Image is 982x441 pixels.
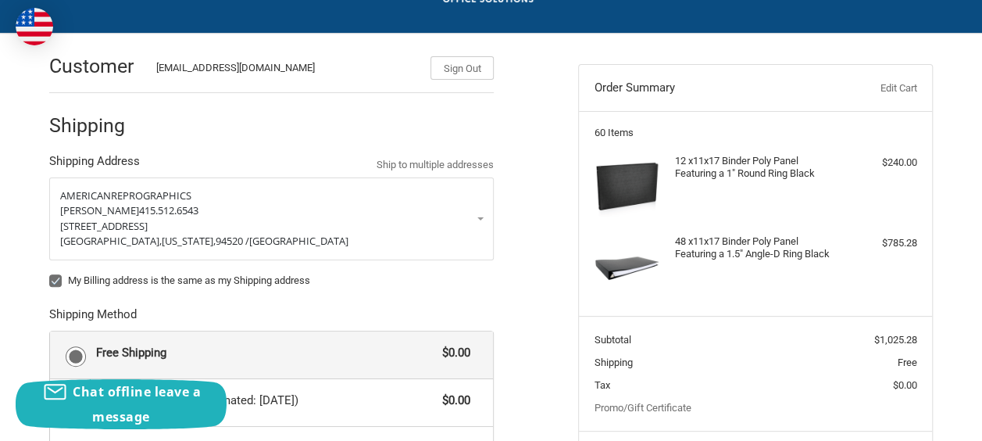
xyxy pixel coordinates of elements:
span: $0.00 [434,392,470,410]
h3: 60 Items [595,127,917,139]
div: $785.28 [836,235,916,251]
img: duty and tax information for United States [16,8,53,45]
span: [STREET_ADDRESS] [60,219,148,233]
span: [PERSON_NAME] [60,203,139,217]
a: Promo/Gift Certificate [595,402,691,414]
span: Tax [595,379,610,391]
button: Sign Out [430,56,494,80]
a: Ship to multiple addresses [377,157,494,173]
button: Chat offline leave a message [16,379,227,429]
span: UPS (UPS® Ground Estimated: [DATE]) [96,392,435,410]
span: $0.00 [893,379,917,391]
legend: Shipping Method [49,306,137,331]
label: My Billing address is the same as my Shipping address [49,274,494,287]
span: 415.512.6543 [139,203,198,217]
div: [EMAIL_ADDRESS][DOMAIN_NAME] [156,60,416,80]
span: 94520 / [216,234,249,248]
span: Shipping [595,357,633,368]
a: Edit Cart [816,81,916,96]
span: [GEOGRAPHIC_DATA] [249,234,348,248]
div: $240.00 [836,155,916,170]
h2: Customer [49,54,141,78]
span: $1,025.28 [874,334,917,346]
legend: Shipping Address [49,152,140,177]
span: Subtotal [595,334,631,346]
h4: 48 x 11x17 Binder Poly Panel Featuring a 1.5" Angle-D Ring Black [675,235,833,261]
span: Free Shipping [96,344,435,362]
span: REPROGRAPHICS [111,188,191,203]
h4: 12 x 11x17 Binder Poly Panel Featuring a 1" Round Ring Black [675,155,833,181]
span: AMERICAN [60,188,111,203]
h3: Order Summary [595,81,816,96]
span: $0.00 [434,344,470,362]
span: Chat offline leave a message [73,383,201,425]
span: [US_STATE], [162,234,216,248]
span: Free [898,357,917,368]
span: [GEOGRAPHIC_DATA], [60,234,162,248]
h2: Shipping [49,113,141,138]
a: Enter or select a different address [49,177,494,260]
